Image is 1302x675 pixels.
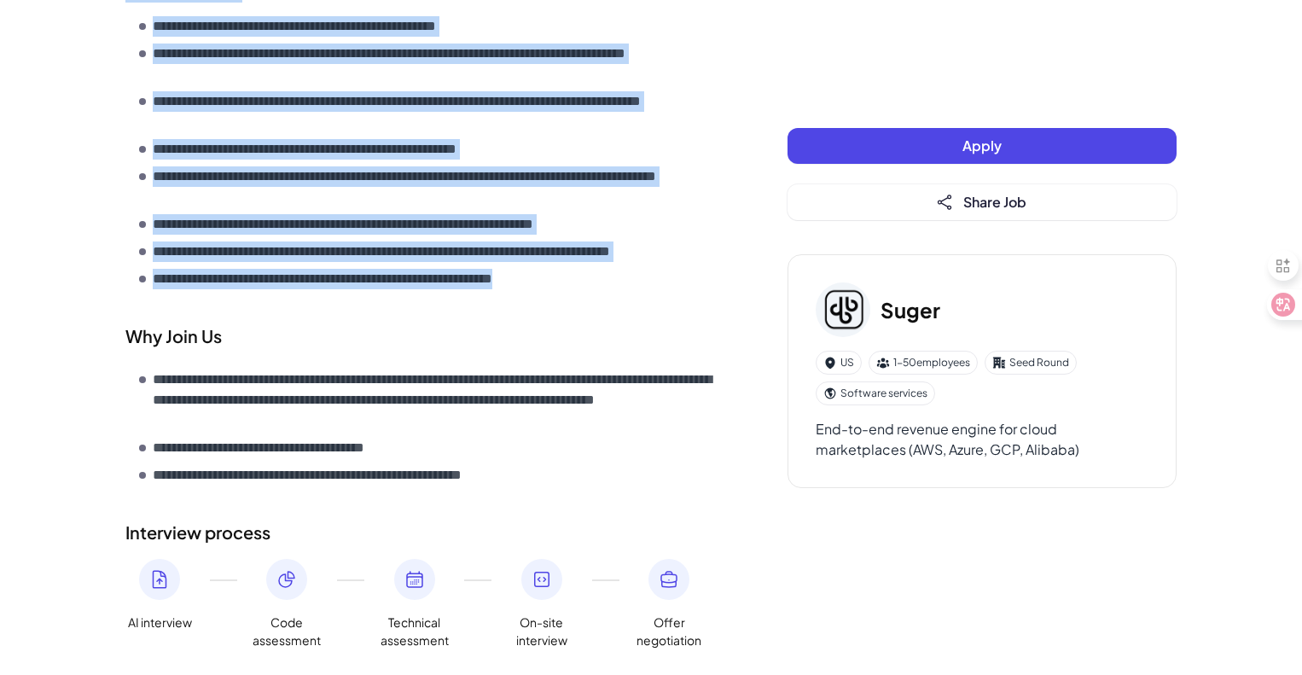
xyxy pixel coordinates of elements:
[125,520,719,545] h2: Interview process
[816,351,862,375] div: US
[963,193,1026,211] span: Share Job
[788,184,1177,220] button: Share Job
[635,614,703,649] span: Offer negotiation
[788,128,1177,164] button: Apply
[125,323,719,349] div: Why Join Us
[381,614,449,649] span: Technical assessment
[816,381,935,405] div: Software services
[128,614,192,631] span: AI interview
[881,294,940,325] h3: Suger
[962,137,1002,154] span: Apply
[869,351,978,375] div: 1-50 employees
[508,614,576,649] span: On-site interview
[985,351,1077,375] div: Seed Round
[253,614,321,649] span: Code assessment
[816,282,870,337] img: Su
[816,419,1148,460] div: End-to-end revenue engine for cloud marketplaces (AWS, Azure, GCP, Alibaba)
